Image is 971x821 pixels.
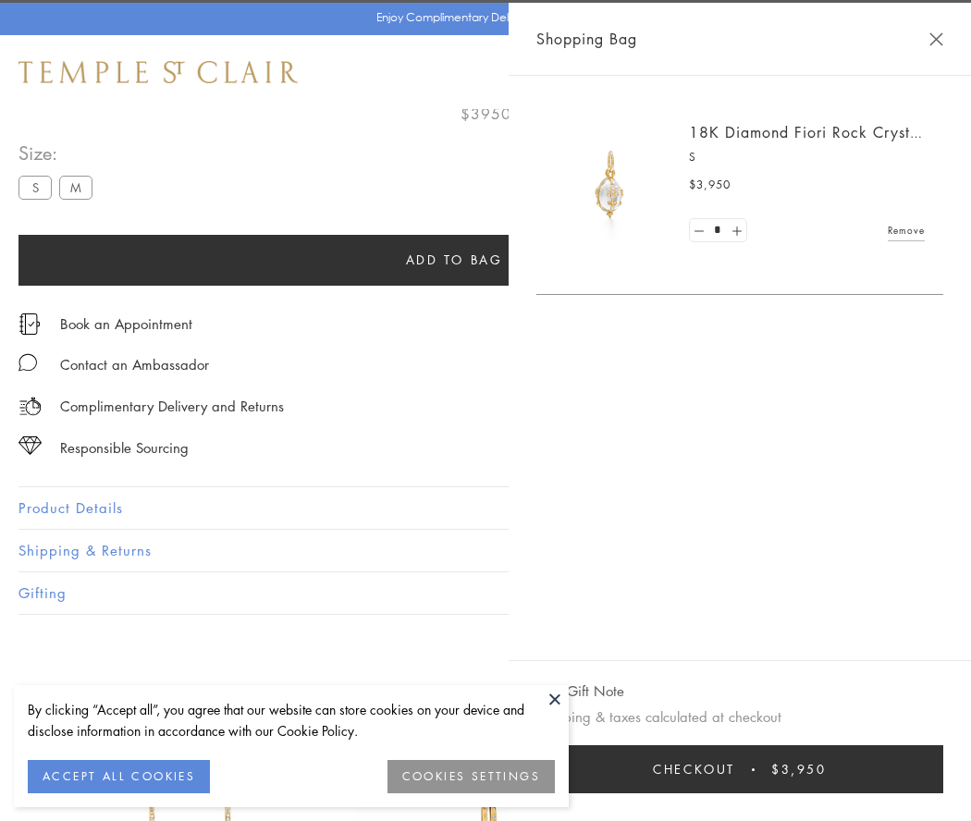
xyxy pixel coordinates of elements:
h3: You May Also Like [46,680,925,710]
button: Gifting [18,572,953,614]
label: M [59,176,92,199]
p: S [689,148,925,166]
label: S [18,176,52,199]
img: icon_appointment.svg [18,313,41,335]
span: Add to bag [406,250,503,270]
p: Shipping & taxes calculated at checkout [536,705,943,729]
button: Product Details [18,487,953,529]
a: Remove [888,220,925,240]
span: $3,950 [689,176,731,194]
span: $3,950 [771,759,827,779]
span: $3950 [461,102,511,126]
p: Complimentary Delivery and Returns [60,395,284,418]
button: Close Shopping Bag [929,32,943,46]
a: Set quantity to 0 [690,219,708,242]
button: Checkout $3,950 [536,745,943,793]
button: COOKIES SETTINGS [387,760,555,793]
button: ACCEPT ALL COOKIES [28,760,210,793]
div: Responsible Sourcing [60,436,189,460]
img: Temple St. Clair [18,61,298,83]
img: icon_sourcing.svg [18,436,42,455]
a: Set quantity to 2 [727,219,745,242]
button: Shipping & Returns [18,530,953,571]
img: MessageIcon-01_2.svg [18,353,37,372]
button: Add to bag [18,235,890,286]
span: Size: [18,138,100,168]
img: P51889-E11FIORI [555,129,666,240]
span: Checkout [653,759,735,779]
img: icon_delivery.svg [18,395,42,418]
button: Add Gift Note [536,680,624,703]
a: Book an Appointment [60,313,192,334]
span: Shopping Bag [536,27,637,51]
div: Contact an Ambassador [60,353,209,376]
div: By clicking “Accept all”, you agree that our website can store cookies on your device and disclos... [28,699,555,741]
p: Enjoy Complimentary Delivery & Returns [376,8,586,27]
